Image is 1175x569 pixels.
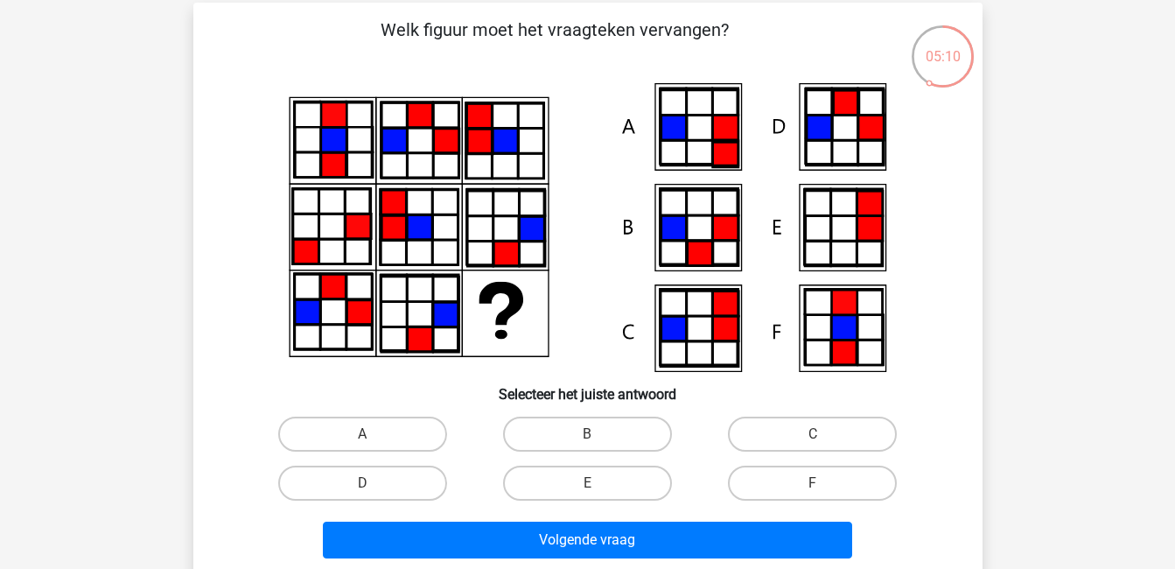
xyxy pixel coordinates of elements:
[323,522,852,558] button: Volgende vraag
[503,466,672,501] label: E
[278,417,447,452] label: A
[728,466,897,501] label: F
[221,17,889,69] p: Welk figuur moet het vraagteken vervangen?
[221,372,955,403] h6: Selecteer het juiste antwoord
[728,417,897,452] label: C
[910,24,976,67] div: 05:10
[503,417,672,452] label: B
[278,466,447,501] label: D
